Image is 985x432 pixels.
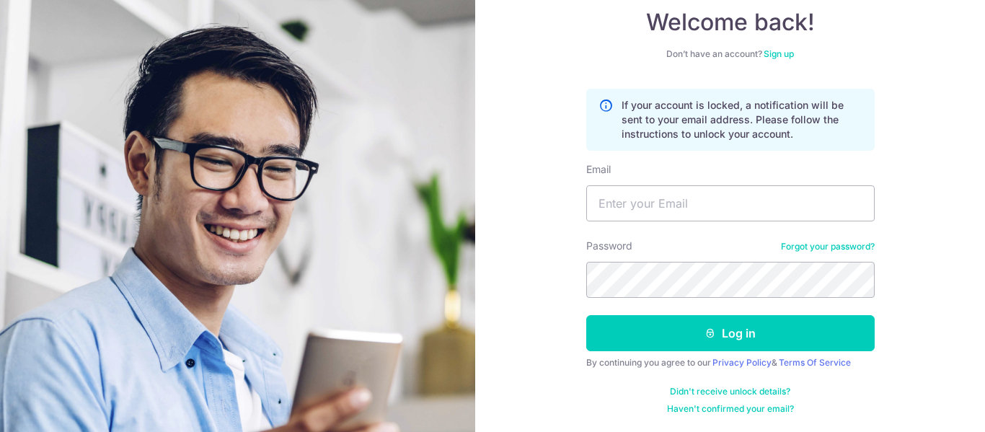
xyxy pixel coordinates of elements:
[586,239,632,253] label: Password
[586,48,875,60] div: Don’t have an account?
[764,48,794,59] a: Sign up
[712,357,772,368] a: Privacy Policy
[586,162,611,177] label: Email
[586,8,875,37] h4: Welcome back!
[586,185,875,221] input: Enter your Email
[622,98,862,141] p: If your account is locked, a notification will be sent to your email address. Please follow the i...
[586,315,875,351] button: Log in
[667,403,794,415] a: Haven't confirmed your email?
[781,241,875,252] a: Forgot your password?
[670,386,790,397] a: Didn't receive unlock details?
[779,357,851,368] a: Terms Of Service
[586,357,875,369] div: By continuing you agree to our &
